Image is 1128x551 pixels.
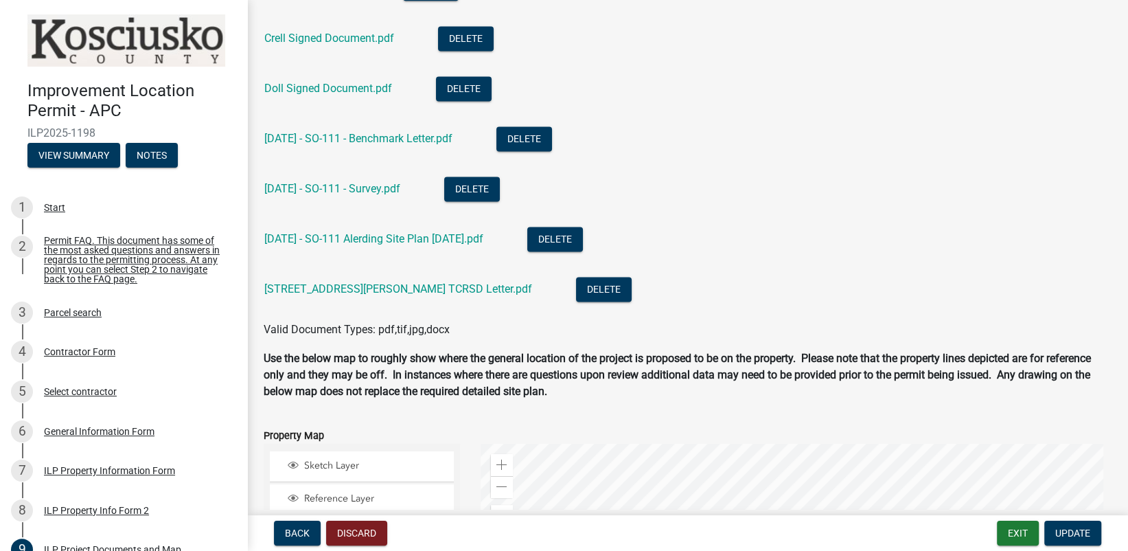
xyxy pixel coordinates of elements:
div: 8 [11,499,33,521]
div: Find my location [491,505,513,527]
div: ILP Property Info Form 2 [44,506,149,515]
div: 7 [11,460,33,482]
button: View Summary [27,143,120,168]
div: Permit FAQ. This document has some of the most asked questions and answers in regards to the perm... [44,236,225,284]
img: Kosciusko County, Indiana [27,14,225,67]
div: Reference Layer [286,493,449,506]
wm-modal-confirm: Delete Document [436,82,492,95]
li: Sketch Layer [270,451,454,482]
button: Delete [436,76,492,101]
wm-modal-confirm: Notes [126,150,178,161]
a: [STREET_ADDRESS][PERSON_NAME] TCRSD Letter.pdf [264,282,532,295]
wm-modal-confirm: Delete Document [576,283,632,296]
li: Reference Layer [270,484,454,515]
button: Delete [444,177,500,201]
button: Delete [496,126,552,151]
div: 3 [11,302,33,324]
div: 1 [11,196,33,218]
button: Update [1044,521,1101,546]
a: Doll Signed Document.pdf [264,82,392,95]
div: 4 [11,341,33,363]
span: Sketch Layer [301,460,449,472]
div: Sketch Layer [286,460,449,473]
wm-modal-confirm: Delete Document [527,233,583,246]
button: Exit [997,521,1039,546]
button: Notes [126,143,178,168]
div: Zoom in [491,454,513,476]
div: Select contractor [44,387,117,396]
button: Delete [438,26,494,51]
button: Discard [326,521,387,546]
h4: Improvement Location Permit - APC [27,81,236,121]
wm-modal-confirm: Delete Document [438,32,494,45]
button: Delete [576,277,632,302]
span: ILP2025-1198 [27,126,220,139]
div: ILP Property Information Form [44,466,175,475]
a: [DATE] - SO-111 Alerding Site Plan [DATE].pdf [264,232,483,245]
button: Back [274,521,321,546]
label: Property Map [264,431,324,441]
div: 5 [11,381,33,403]
wm-modal-confirm: Delete Document [496,133,552,146]
span: Back [285,528,310,539]
a: [DATE] - SO-111 - Benchmark Letter.pdf [264,132,452,145]
span: Reference Layer [301,493,449,505]
div: Contractor Form [44,347,115,357]
div: Start [44,203,65,212]
wm-modal-confirm: Summary [27,150,120,161]
wm-modal-confirm: Delete Document [444,183,500,196]
a: Crell Signed Document.pdf [264,32,394,45]
strong: Use the below map to roughly show where the general location of the project is proposed to be on ... [264,352,1091,398]
a: [DATE] - SO-111 - Survey.pdf [264,182,400,195]
div: Zoom out [491,476,513,498]
div: 6 [11,420,33,442]
div: General Information Form [44,427,154,436]
div: 2 [11,236,33,258]
span: Update [1055,528,1090,539]
div: Parcel search [44,308,102,317]
button: Delete [527,227,583,251]
span: Valid Document Types: pdf,tif,jpg,docx [264,323,450,336]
